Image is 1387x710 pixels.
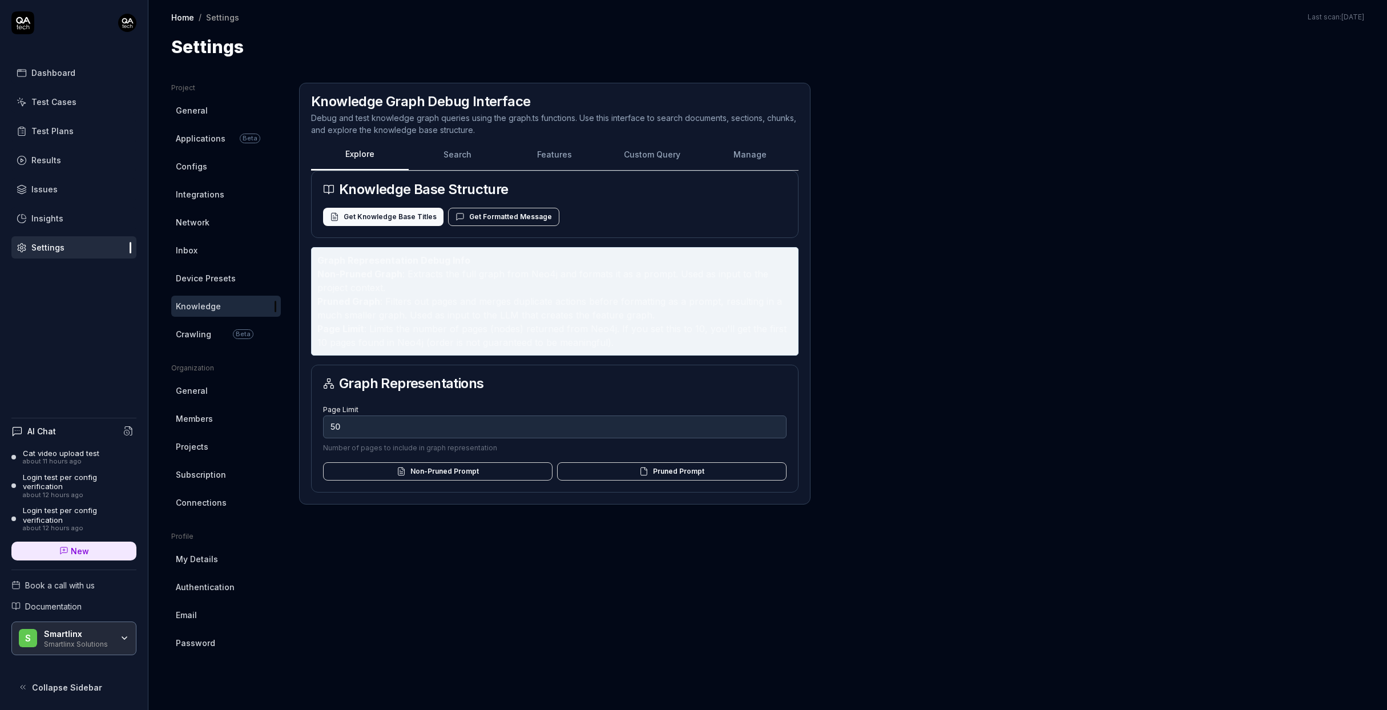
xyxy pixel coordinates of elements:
[409,148,506,171] button: Search
[176,132,225,144] span: Applications
[176,244,197,256] span: Inbox
[31,212,63,224] div: Insights
[171,184,281,205] a: Integrations
[323,377,787,390] h2: Graph Representations
[176,188,224,200] span: Integrations
[176,553,218,565] span: My Details
[23,458,99,466] div: about 11 hours ago
[11,91,136,113] a: Test Cases
[176,609,197,621] span: Email
[176,300,221,312] span: Knowledge
[11,676,136,699] button: Collapse Sidebar
[171,464,281,485] a: Subscription
[171,34,244,60] h1: Settings
[506,148,604,171] button: Features
[27,425,56,437] h4: AI Chat
[176,497,227,509] span: Connections
[171,548,281,570] a: My Details
[171,531,281,542] div: Profile
[206,11,239,23] div: Settings
[171,128,281,149] a: ApplicationsBeta
[31,154,61,166] div: Results
[323,405,358,414] label: Page Limit
[199,11,201,23] div: /
[176,216,209,228] span: Network
[171,632,281,653] a: Password
[171,268,281,289] a: Device Presets
[11,473,136,499] a: Login test per config verificationabout 12 hours ago
[31,67,75,79] div: Dashboard
[323,462,553,481] button: Non-Pruned Prompt
[1308,12,1364,22] span: Last scan:
[23,449,99,458] div: Cat video upload test
[71,545,89,557] span: New
[317,268,402,280] strong: Non-Pruned Graph
[171,212,281,233] a: Network
[23,525,136,532] div: about 12 hours ago
[557,462,787,481] button: Pruned Prompt
[323,183,787,196] h2: Knowledge Base Structure
[171,380,281,401] a: General
[31,96,76,108] div: Test Cases
[176,441,208,453] span: Projects
[176,104,208,116] span: General
[31,125,74,137] div: Test Plans
[44,639,112,648] div: Smartlinx Solutions
[31,241,64,253] div: Settings
[11,600,136,612] a: Documentation
[25,600,82,612] span: Documentation
[311,112,799,136] p: Debug and test knowledge graph queries using the graph.ts functions. Use this interface to search...
[311,148,409,171] button: Explore
[317,295,792,322] li: : Filters out pages and merges duplicate actions before formatting as a prompt, resulting in a mu...
[11,506,136,532] a: Login test per config verificationabout 12 hours ago
[603,148,701,171] button: Custom Query
[11,178,136,200] a: Issues
[317,267,792,295] li: : Extracts the full graph from Neo4j and formats it as a prompt. Used as input to the project con...
[44,629,112,639] div: Smartlinx
[176,160,207,172] span: Configs
[171,324,281,345] a: CrawlingBeta
[23,473,136,491] div: Login test per config verification
[317,296,380,307] strong: Pruned Graph
[317,322,792,349] li: : Limits the number of pages (nodes) returned from Neo4j. If you set this to 10, you'll get the f...
[171,492,281,513] a: Connections
[11,449,136,466] a: Cat video upload testabout 11 hours ago
[176,328,211,340] span: Crawling
[19,629,37,647] span: S
[233,329,253,339] span: Beta
[31,183,58,195] div: Issues
[171,11,194,23] a: Home
[11,622,136,656] button: SSmartlinxSmartlinx Solutions
[171,408,281,429] a: Members
[25,579,95,591] span: Book a call with us
[240,134,260,143] span: Beta
[176,272,236,284] span: Device Presets
[171,100,281,121] a: General
[11,120,136,142] a: Test Plans
[11,207,136,229] a: Insights
[11,579,136,591] a: Book a call with us
[1308,12,1364,22] button: Last scan:[DATE]
[176,637,215,649] span: Password
[176,413,213,425] span: Members
[11,236,136,259] a: Settings
[23,491,136,499] div: about 12 hours ago
[11,542,136,560] a: New
[171,296,281,317] a: Knowledge
[323,208,443,226] button: Get Knowledge Base Titles
[171,83,281,93] div: Project
[171,156,281,177] a: Configs
[11,149,136,171] a: Results
[1341,13,1364,21] time: [DATE]
[176,581,235,593] span: Authentication
[171,604,281,626] a: Email
[118,14,136,32] img: 7ccf6c19-61ad-4a6c-8811-018b02a1b829.jpg
[171,363,281,373] div: Organization
[317,255,470,266] strong: Graph Representation Debug Info
[323,443,787,453] p: Number of pages to include in graph representation
[311,95,799,108] h2: Knowledge Graph Debug Interface
[171,240,281,261] a: Inbox
[171,576,281,598] a: Authentication
[701,148,799,171] button: Manage
[176,469,226,481] span: Subscription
